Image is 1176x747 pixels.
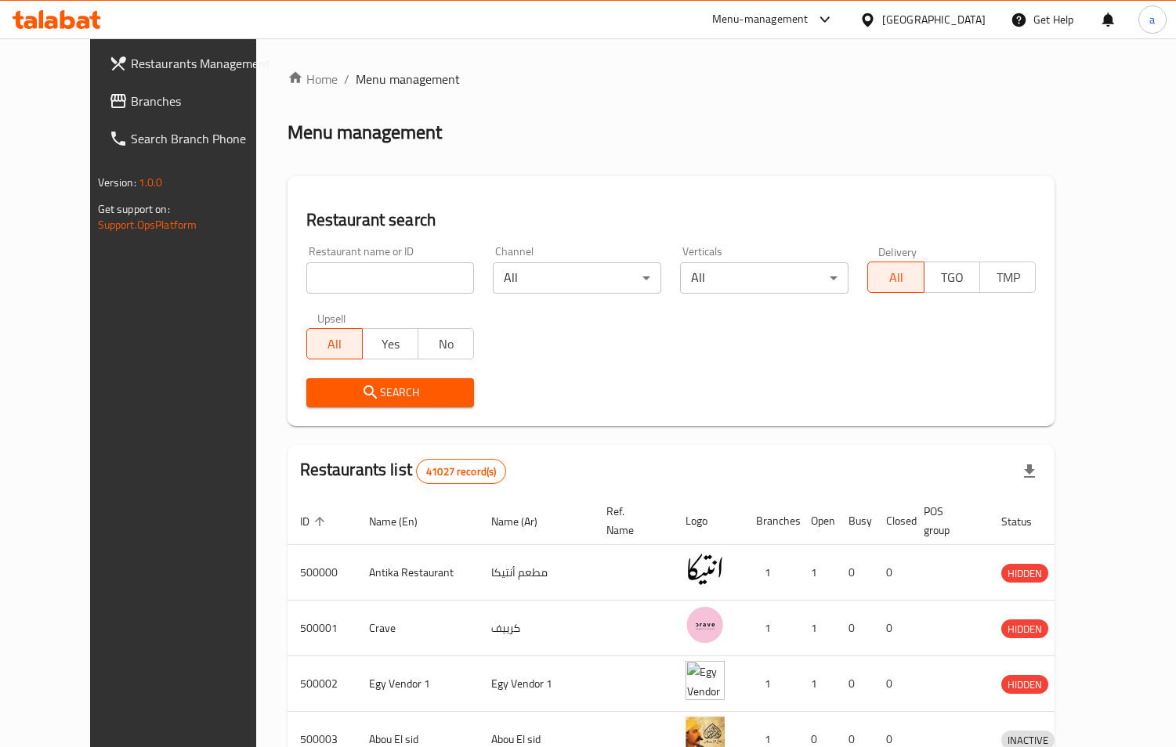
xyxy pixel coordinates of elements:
[924,262,980,293] button: TGO
[744,601,798,656] td: 1
[493,262,661,294] div: All
[874,545,911,601] td: 0
[369,333,412,355] span: Yes
[1001,564,1048,583] div: HIDDEN
[874,266,917,289] span: All
[1149,11,1155,28] span: a
[98,172,136,193] span: Version:
[712,10,809,29] div: Menu-management
[680,262,849,294] div: All
[686,661,725,700] img: Egy Vendor 1
[1001,620,1048,638] span: HIDDEN
[418,328,474,359] button: No
[836,601,874,656] td: 0
[874,601,911,656] td: 0
[288,120,442,145] h2: Menu management
[300,512,330,531] span: ID
[798,601,836,656] td: 1
[356,545,479,601] td: Antika Restaurant
[744,656,798,712] td: 1
[479,601,594,656] td: كرييف
[300,458,507,484] h2: Restaurants list
[139,172,163,193] span: 1.0.0
[874,656,911,712] td: 0
[356,70,460,88] span: Menu management
[874,497,911,545] th: Closed
[362,328,418,359] button: Yes
[924,502,970,539] span: POS group
[686,605,725,644] img: Crave
[288,656,356,712] td: 500002
[1011,453,1048,490] div: Export file
[319,383,462,402] span: Search
[131,54,274,73] span: Restaurants Management
[288,545,356,601] td: 500000
[288,70,338,88] a: Home
[288,70,1055,88] nav: breadcrumb
[1001,675,1048,694] div: HIDDEN
[836,497,874,545] th: Busy
[1001,619,1048,638] div: HIDDEN
[798,497,836,545] th: Open
[673,497,744,545] th: Logo
[744,545,798,601] td: 1
[1001,676,1048,694] span: HIDDEN
[131,129,274,148] span: Search Branch Phone
[96,45,287,82] a: Restaurants Management
[98,199,170,219] span: Get support on:
[96,120,287,157] a: Search Branch Phone
[798,545,836,601] td: 1
[306,328,363,359] button: All
[356,656,479,712] td: Egy Vendor 1
[491,512,558,531] span: Name (Ar)
[306,262,475,294] input: Search for restaurant name or ID..
[288,601,356,656] td: 500001
[878,246,917,257] label: Delivery
[96,82,287,120] a: Branches
[479,656,594,712] td: Egy Vendor 1
[416,459,506,484] div: Total records count
[1001,512,1052,531] span: Status
[479,545,594,601] td: مطعم أنتيكا
[425,333,468,355] span: No
[356,601,479,656] td: Crave
[98,215,197,235] a: Support.OpsPlatform
[686,550,725,589] img: Antika Restaurant
[606,502,654,539] span: Ref. Name
[836,656,874,712] td: 0
[131,92,274,110] span: Branches
[986,266,1029,289] span: TMP
[882,11,986,28] div: [GEOGRAPHIC_DATA]
[1001,565,1048,583] span: HIDDEN
[417,464,505,479] span: 41027 record(s)
[306,378,475,407] button: Search
[313,333,356,355] span: All
[931,266,974,289] span: TGO
[369,512,438,531] span: Name (En)
[798,656,836,712] td: 1
[306,208,1037,232] h2: Restaurant search
[744,497,798,545] th: Branches
[344,70,349,88] li: /
[836,545,874,601] td: 0
[867,262,924,293] button: All
[317,312,346,323] label: Upsell
[979,262,1036,293] button: TMP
